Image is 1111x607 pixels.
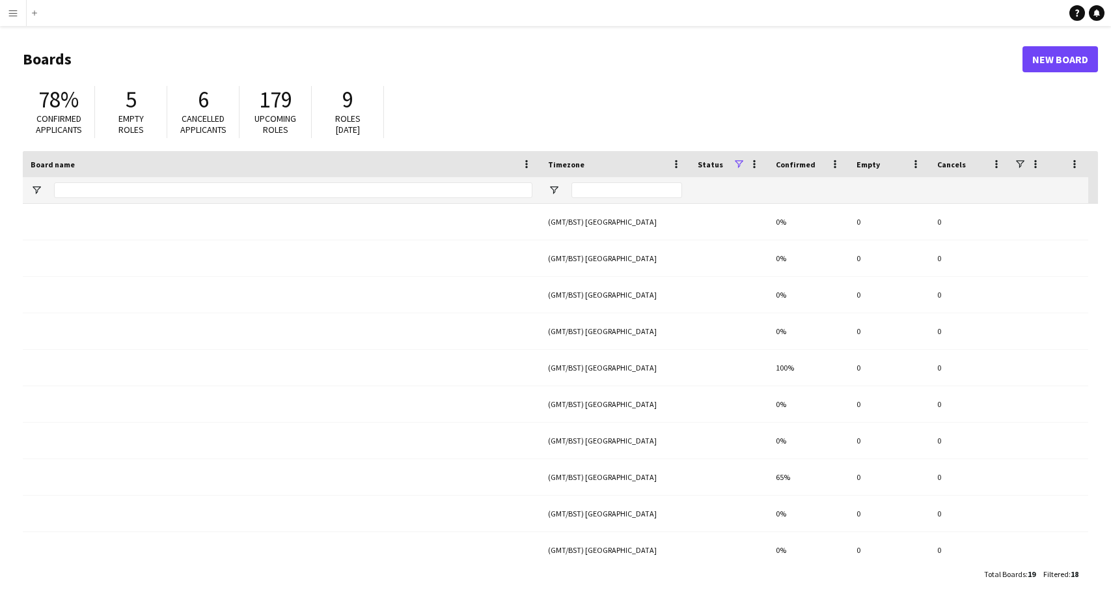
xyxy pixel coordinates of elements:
div: 0 [929,532,1010,568]
div: 0 [849,459,929,495]
div: 0 [929,204,1010,240]
div: (GMT/BST) [GEOGRAPHIC_DATA] [540,532,690,568]
div: 0 [849,350,929,386]
span: 78% [38,85,79,114]
div: 0 [929,350,1010,386]
span: Cancelled applicants [180,113,226,135]
span: 5 [126,85,137,114]
div: 0 [849,423,929,459]
div: 0 [929,386,1010,422]
div: 0 [849,532,929,568]
div: 0 [849,313,929,349]
span: 18 [1071,569,1078,579]
button: Open Filter Menu [31,184,42,196]
div: 0% [768,204,849,240]
div: 0 [849,386,929,422]
div: 0% [768,386,849,422]
span: Total Boards [984,569,1026,579]
div: 0 [849,240,929,276]
div: 0 [849,204,929,240]
div: (GMT/BST) [GEOGRAPHIC_DATA] [540,277,690,313]
div: (GMT/BST) [GEOGRAPHIC_DATA] [540,423,690,459]
a: New Board [1022,46,1098,72]
span: Filtered [1043,569,1069,579]
div: : [984,561,1036,587]
span: Roles [DATE] [335,113,361,135]
div: 0 [929,313,1010,349]
div: 0% [768,423,849,459]
div: 0% [768,496,849,531]
input: Board name Filter Input [54,182,532,198]
span: Empty roles [118,113,144,135]
div: (GMT/BST) [GEOGRAPHIC_DATA] [540,204,690,240]
div: (GMT/BST) [GEOGRAPHIC_DATA] [540,386,690,422]
span: Empty [857,160,880,169]
span: Cancels [937,160,966,169]
button: Open Filter Menu [548,184,560,196]
span: Timezone [548,160,584,169]
div: (GMT/BST) [GEOGRAPHIC_DATA] [540,313,690,349]
div: 0 [929,423,1010,459]
span: Status [698,160,723,169]
div: 0 [849,277,929,313]
div: 0 [849,496,929,531]
div: (GMT/BST) [GEOGRAPHIC_DATA] [540,459,690,495]
div: : [1043,561,1078,587]
div: (GMT/BST) [GEOGRAPHIC_DATA] [540,350,690,386]
span: Confirmed [776,160,816,169]
div: 0 [929,459,1010,495]
div: 0 [929,496,1010,531]
span: Upcoming roles [254,113,296,135]
h1: Boards [23,49,1022,69]
span: 6 [198,85,209,114]
div: 0% [768,313,849,349]
div: 65% [768,459,849,495]
div: 0% [768,240,849,276]
span: 9 [342,85,353,114]
span: Board name [31,160,75,169]
span: Confirmed applicants [36,113,82,135]
div: 0 [929,240,1010,276]
div: 0% [768,277,849,313]
span: 19 [1028,569,1036,579]
input: Timezone Filter Input [571,182,682,198]
div: 0% [768,532,849,568]
div: (GMT/BST) [GEOGRAPHIC_DATA] [540,496,690,531]
div: (GMT/BST) [GEOGRAPHIC_DATA] [540,240,690,276]
span: 179 [259,85,292,114]
div: 100% [768,350,849,386]
div: 0 [929,277,1010,313]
